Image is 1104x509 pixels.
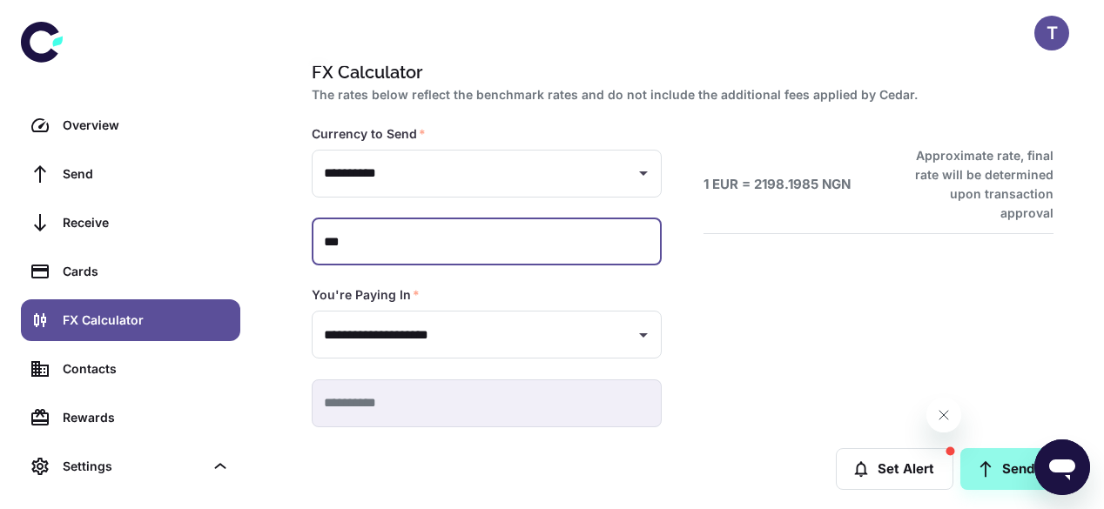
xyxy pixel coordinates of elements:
[63,311,230,330] div: FX Calculator
[631,323,656,347] button: Open
[926,398,961,432] iframe: Close message
[63,116,230,135] div: Overview
[63,408,230,427] div: Rewards
[63,457,204,476] div: Settings
[836,448,953,490] button: Set Alert
[312,125,426,143] label: Currency to Send
[631,161,656,185] button: Open
[10,12,125,26] span: Hi. Need any help?
[63,164,230,184] div: Send
[21,251,240,292] a: Cards
[312,59,1047,85] h1: FX Calculator
[703,175,851,195] h6: 1 EUR = 2198.1985 NGN
[21,153,240,195] a: Send
[21,445,240,487] div: Settings
[896,146,1054,223] h6: Approximate rate, final rate will be determined upon transaction approval
[21,397,240,439] a: Rewards
[1034,16,1069,50] button: T
[63,262,230,281] div: Cards
[21,299,240,341] a: FX Calculator
[63,213,230,232] div: Receive
[1034,439,1090,495] iframe: Button to launch messaging window
[21,348,240,390] a: Contacts
[21,202,240,244] a: Receive
[960,448,1054,490] a: Send
[312,286,420,304] label: You're Paying In
[21,104,240,146] a: Overview
[63,359,230,378] div: Contacts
